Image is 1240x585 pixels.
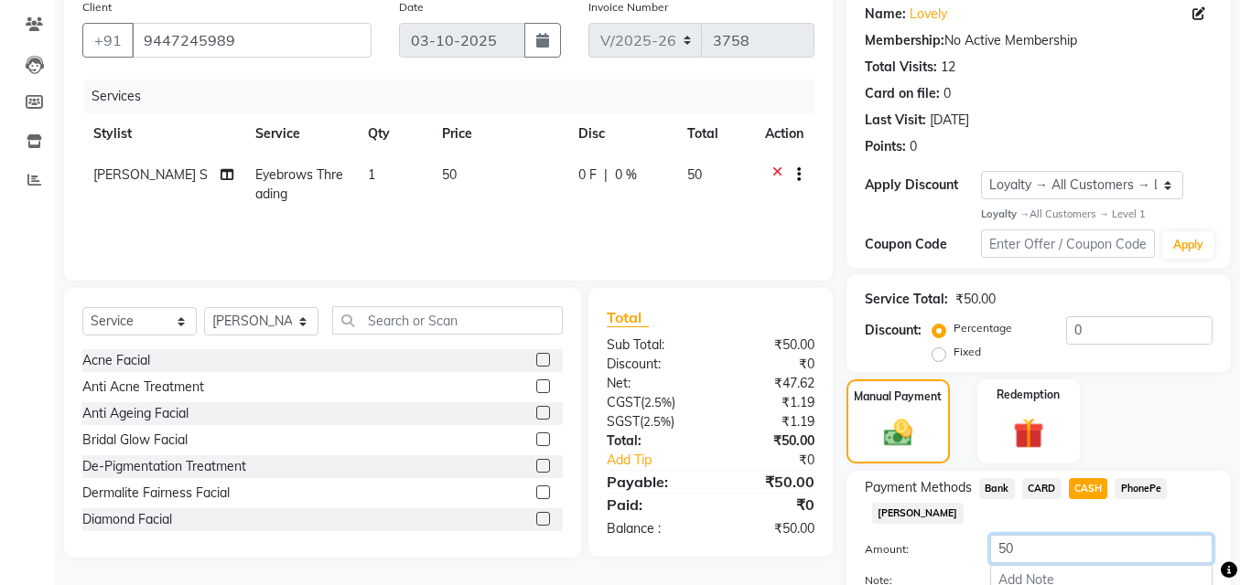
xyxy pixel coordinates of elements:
div: Total Visits: [865,58,937,77]
div: Service Total: [865,290,948,309]
button: Apply [1162,231,1214,259]
th: Price [431,113,567,154]
div: Acne Facial [82,351,150,370]
label: Amount: [851,541,976,558]
div: Apply Discount [865,175,981,195]
div: Last Visit: [865,111,926,130]
div: Anti Acne Treatment [82,378,204,397]
div: Membership: [865,31,944,50]
th: Qty [357,113,431,154]
span: SGST [607,413,640,430]
div: 0 [910,137,917,156]
input: Enter Offer / Coupon Code [981,229,1155,258]
input: Search by Name/Mobile/Email/Code [132,23,372,58]
div: Bridal Glow Facial [82,431,188,450]
div: ₹50.00 [710,335,828,355]
span: CARD [1022,478,1062,499]
div: Discount: [593,355,711,374]
span: 2.5% [643,414,671,429]
div: ₹0 [730,451,828,470]
div: Payable: [593,471,711,493]
div: ₹50.00 [710,431,828,451]
button: +91 [82,23,134,58]
div: ₹50.00 [710,519,828,538]
span: CGST [607,394,641,410]
input: Search or Scan [332,306,563,335]
div: Paid: [593,494,711,516]
div: Diamond Facial [82,510,172,529]
div: Dermalite Fairness Facial [82,484,230,503]
label: Manual Payment [854,388,942,405]
span: 0 % [615,165,637,185]
div: Discount: [865,321,922,340]
span: CASH [1069,478,1108,499]
span: PhonePe [1115,478,1167,499]
strong: Loyalty → [981,207,1030,220]
th: Total [676,113,754,154]
span: 0 F [578,165,597,185]
div: ( ) [593,393,711,412]
span: 50 [687,166,702,183]
div: Coupon Code [865,235,981,254]
span: [PERSON_NAME] [872,503,964,524]
div: De-Pigmentation Treatment [82,457,246,476]
div: All Customers → Level 1 [981,207,1213,222]
span: Total [607,308,649,327]
div: ₹50.00 [955,290,996,309]
span: Bank [979,478,1015,499]
th: Stylist [82,113,244,154]
label: Fixed [954,344,981,360]
div: 12 [941,58,955,77]
div: Points: [865,137,906,156]
div: Total: [593,431,711,451]
div: ( ) [593,412,711,431]
div: 0 [943,84,951,103]
div: ₹1.19 [710,393,828,412]
img: _cash.svg [875,416,922,449]
th: Service [244,113,356,154]
div: ₹0 [710,494,828,516]
span: [PERSON_NAME] S [93,166,208,183]
img: _gift.svg [1004,414,1053,452]
div: Net: [593,374,711,393]
th: Disc [567,113,676,154]
span: Payment Methods [865,478,972,497]
div: Balance : [593,519,711,538]
div: Services [84,80,828,113]
a: Lovely [910,5,947,24]
div: No Active Membership [865,31,1213,50]
div: Anti Ageing Facial [82,404,189,423]
span: 50 [442,166,457,183]
span: 2.5% [644,395,672,409]
label: Redemption [997,387,1060,403]
div: Name: [865,5,906,24]
a: Add Tip [593,451,730,470]
span: 1 [368,166,375,183]
div: ₹50.00 [710,471,828,493]
div: ₹47.62 [710,374,828,393]
div: Card on file: [865,84,940,103]
label: Percentage [954,320,1012,336]
div: [DATE] [930,111,969,130]
span: | [604,165,608,185]
input: Amount [990,535,1213,563]
span: Eyebrows Threading [255,166,343,202]
div: ₹1.19 [710,412,828,431]
div: Sub Total: [593,335,711,355]
th: Action [754,113,814,154]
div: ₹0 [710,355,828,374]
